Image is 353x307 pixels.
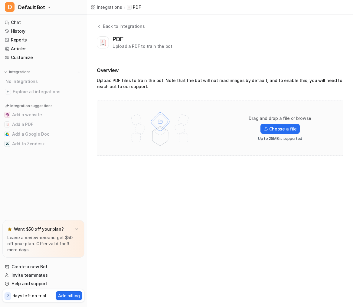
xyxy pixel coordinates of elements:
p: Up to 25MB is supported [258,136,302,141]
p: Want $50 off your plan? [14,226,64,232]
img: File upload illustration [121,107,200,149]
img: Add a PDF [5,123,9,126]
img: star [7,227,12,232]
p: Drag and drop a file or browse [249,115,311,121]
button: Add to ZendeskAdd to Zendesk [2,139,84,149]
a: Create a new Bot [2,262,84,271]
a: Customize [2,53,84,62]
a: Explore all integrations [2,87,84,96]
div: Integrations [97,4,122,10]
a: History [2,27,84,35]
img: Upload icon [263,127,268,131]
a: Integrations [91,4,122,10]
img: Add a website [5,113,9,117]
p: PDF [133,4,141,10]
div: No integrations [4,76,84,86]
p: 7 [7,293,9,299]
span: Explore all integrations [13,87,82,97]
img: x [75,227,78,231]
div: Back to integrations [101,23,145,29]
img: menu_add.svg [77,70,81,74]
a: Articles [2,45,84,53]
div: PDF [113,35,126,43]
a: Invite teammates [2,271,84,279]
button: Integrations [2,69,32,75]
a: Reports [2,36,84,44]
div: Upload a PDF to train the bot [113,43,172,49]
img: explore all integrations [5,89,11,95]
p: Integration suggestions [10,103,52,109]
p: Add billing [58,292,80,299]
img: Add a Google Doc [5,132,9,136]
button: Add a Google DocAdd a Google Doc [2,129,84,139]
span: D [5,2,15,12]
p: Integrations [9,70,31,74]
a: here [38,235,48,240]
h2: Overview [97,67,343,74]
img: PDF icon [128,6,131,9]
span: / [124,5,125,10]
button: Back to integrations [97,23,145,35]
p: Leave a review and get $50 off your plan. Offer valid for 3 more days. [7,235,80,253]
button: Add a PDFAdd a PDF [2,120,84,129]
a: PDF iconPDF [127,4,141,10]
button: Add a websiteAdd a website [2,110,84,120]
label: Choose a file [260,124,300,134]
img: expand menu [4,70,8,74]
img: Add to Zendesk [5,142,9,146]
a: Help and support [2,279,84,288]
div: Upload PDF files to train the bot. Note that the bot will not read images by default, and to enab... [97,78,343,92]
span: Default Bot [18,3,45,12]
p: days left on trial [12,292,46,299]
a: Chat [2,18,84,27]
button: Add billing [56,291,82,300]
